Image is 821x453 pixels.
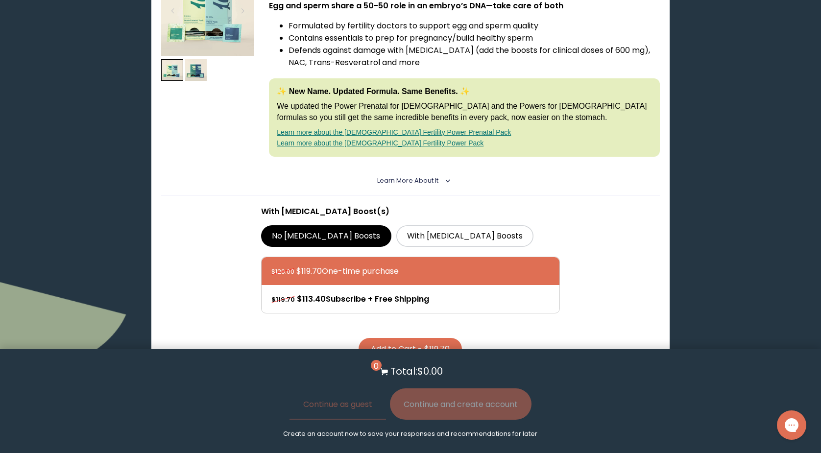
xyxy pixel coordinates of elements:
[261,225,391,247] label: No [MEDICAL_DATA] Boosts
[277,101,652,123] p: We updated the Power Prenatal for [DEMOGRAPHIC_DATA] and the Powers for [DEMOGRAPHIC_DATA] formul...
[359,338,462,360] button: Add to Cart - $119.70
[390,388,531,420] button: Continue and create account
[396,225,534,247] label: With [MEDICAL_DATA] Boosts
[441,178,450,183] i: <
[289,20,659,32] li: Formulated by fertility doctors to support egg and sperm quality
[277,87,470,95] strong: ✨ New Name. Updated Formula. Same Benefits. ✨
[185,59,207,81] img: thumbnail image
[261,205,560,217] p: With [MEDICAL_DATA] Boost(s)
[277,139,483,147] a: Learn more about the [DEMOGRAPHIC_DATA] Fertility Power Pack
[371,360,382,371] span: 0
[772,407,811,443] iframe: Gorgias live chat messenger
[289,32,659,44] li: Contains essentials to prep for pregnancy/build healthy sperm
[290,388,386,420] button: Continue as guest
[289,44,659,69] li: Defends against damage with [MEDICAL_DATA] (add the boosts for clinical doses of 600 mg), NAC, Tr...
[283,429,537,438] p: Create an account now to save your responses and recommendations for later
[161,59,183,81] img: thumbnail image
[277,128,511,136] a: Learn more about the [DEMOGRAPHIC_DATA] Fertility Power Prenatal Pack
[377,176,438,185] span: Learn More About it
[377,176,443,185] summary: Learn More About it <
[390,364,443,379] p: Total: $0.00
